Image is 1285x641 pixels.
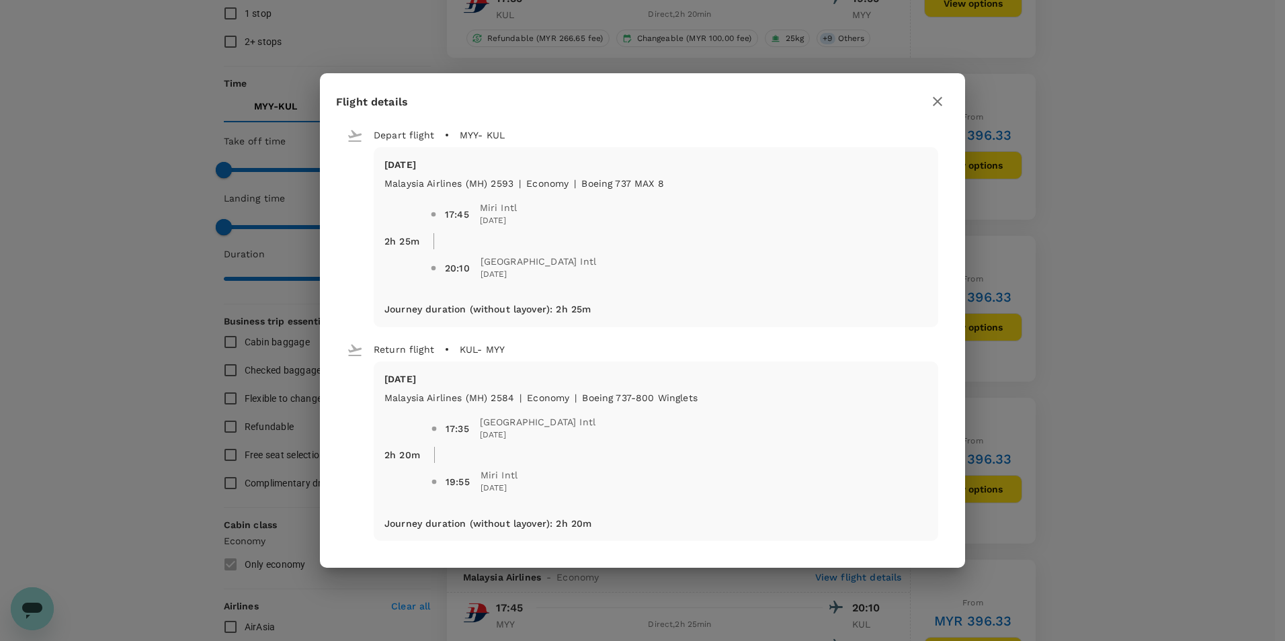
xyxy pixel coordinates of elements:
[460,128,505,142] p: MYY - KUL
[527,391,569,404] p: economy
[384,234,419,248] p: 2h 25m
[481,268,596,282] span: [DATE]
[520,392,522,403] span: |
[575,392,577,403] span: |
[384,158,927,171] p: [DATE]
[480,429,595,442] span: [DATE]
[374,128,434,142] p: Depart flight
[374,343,434,356] p: Return flight
[526,177,569,190] p: economy
[384,448,420,462] p: 2h 20m
[481,482,517,495] span: [DATE]
[574,178,576,189] span: |
[384,177,513,190] p: Malaysia Airlines (MH) 2593
[481,468,517,482] span: Miri Intl
[582,391,697,404] p: Boeing 737-800 Winglets
[445,208,469,221] div: 17:45
[384,372,927,386] p: [DATE]
[384,517,591,530] p: Journey duration (without layover) : 2h 20m
[384,391,514,404] p: Malaysia Airlines (MH) 2584
[336,95,408,108] span: Flight details
[446,475,470,488] div: 19:55
[481,255,596,268] span: [GEOGRAPHIC_DATA] Intl
[480,201,517,214] span: Miri Intl
[519,178,521,189] span: |
[446,422,469,435] div: 17:35
[480,415,595,429] span: [GEOGRAPHIC_DATA] Intl
[480,214,517,228] span: [DATE]
[384,302,591,316] p: Journey duration (without layover) : 2h 25m
[460,343,505,356] p: KUL - MYY
[445,261,470,275] div: 20:10
[581,177,663,190] p: Boeing 737 MAX 8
